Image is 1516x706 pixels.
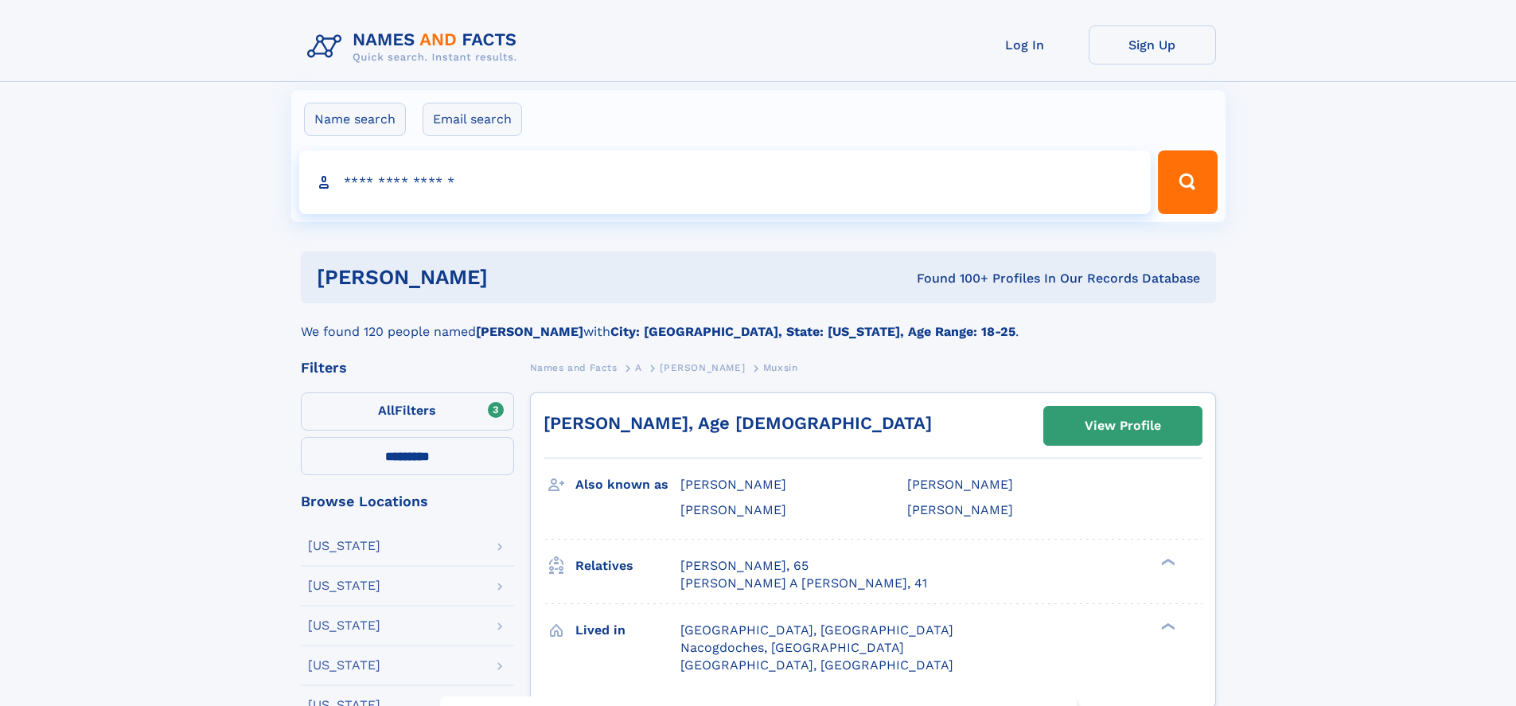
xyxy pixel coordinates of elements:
div: Filters [301,361,514,375]
span: [GEOGRAPHIC_DATA], [GEOGRAPHIC_DATA] [680,622,953,638]
div: [US_STATE] [308,579,380,592]
div: ❯ [1157,621,1176,631]
label: Email search [423,103,522,136]
span: [PERSON_NAME] [680,477,786,492]
a: [PERSON_NAME], Age [DEMOGRAPHIC_DATA] [544,413,932,433]
div: Found 100+ Profiles In Our Records Database [702,270,1200,287]
div: View Profile [1085,408,1161,444]
input: search input [299,150,1152,214]
span: [PERSON_NAME] [680,502,786,517]
div: [US_STATE] [308,540,380,552]
div: We found 120 people named with . [301,303,1216,341]
span: [GEOGRAPHIC_DATA], [GEOGRAPHIC_DATA] [680,657,953,673]
b: City: [GEOGRAPHIC_DATA], State: [US_STATE], Age Range: 18-25 [610,324,1015,339]
div: ❯ [1157,556,1176,567]
label: Name search [304,103,406,136]
img: Logo Names and Facts [301,25,530,68]
a: Sign Up [1089,25,1216,64]
a: [PERSON_NAME] [660,357,745,377]
b: [PERSON_NAME] [476,324,583,339]
span: A [635,362,642,373]
a: Names and Facts [530,357,618,377]
span: [PERSON_NAME] [907,502,1013,517]
h3: Also known as [575,471,680,498]
div: Browse Locations [301,494,514,509]
a: View Profile [1044,407,1202,445]
div: [US_STATE] [308,619,380,632]
button: Search Button [1158,150,1217,214]
span: Nacogdoches, [GEOGRAPHIC_DATA] [680,640,904,655]
h1: [PERSON_NAME] [317,267,703,287]
span: Muxsin [763,362,798,373]
a: Log In [961,25,1089,64]
h3: Relatives [575,552,680,579]
div: [US_STATE] [308,659,380,672]
a: [PERSON_NAME], 65 [680,557,809,575]
a: A [635,357,642,377]
span: [PERSON_NAME] [660,362,745,373]
label: Filters [301,392,514,431]
a: [PERSON_NAME] A [PERSON_NAME], 41 [680,575,927,592]
h3: Lived in [575,617,680,644]
span: [PERSON_NAME] [907,477,1013,492]
span: All [378,403,395,418]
